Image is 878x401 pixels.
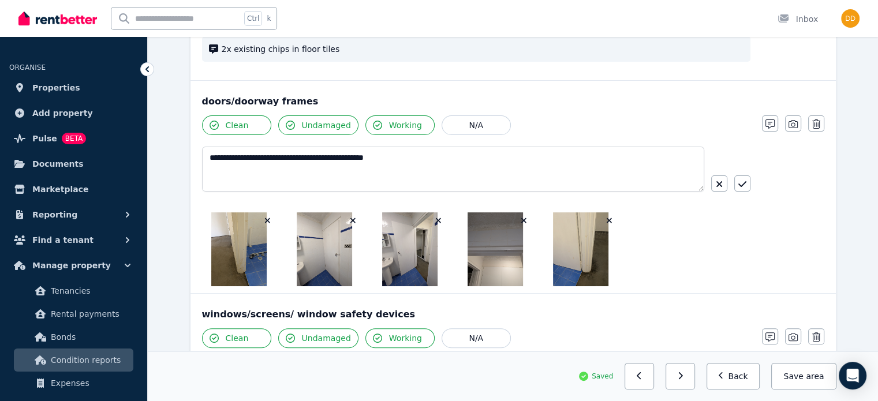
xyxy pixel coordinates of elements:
[9,228,138,252] button: Find a tenant
[442,115,511,135] button: N/A
[771,363,836,389] button: Save area
[9,102,138,125] a: Add property
[839,362,866,389] div: Open Intercom Messenger
[14,325,133,348] a: Bonds
[9,152,138,175] a: Documents
[32,132,57,145] span: Pulse
[51,330,129,344] span: Bonds
[9,203,138,226] button: Reporting
[9,63,46,72] span: ORGANISE
[9,178,138,201] a: Marketplace
[202,95,824,108] div: doors/doorway frames
[14,348,133,372] a: Condition reports
[278,328,358,348] button: Undamaged
[51,353,129,367] span: Condition reports
[32,208,77,222] span: Reporting
[32,258,111,272] span: Manage property
[9,254,138,277] button: Manage property
[365,115,435,135] button: Working
[442,328,511,348] button: N/A
[226,119,249,131] span: Clean
[778,13,818,25] div: Inbox
[202,328,271,348] button: Clean
[62,133,86,144] span: BETA
[32,182,88,196] span: Marketplace
[32,233,94,247] span: Find a tenant
[202,308,824,321] div: windows/screens/ window safety devices
[468,212,523,286] img: 1000011684.jpg
[806,370,824,382] span: area
[244,11,262,26] span: Ctrl
[226,332,249,344] span: Clean
[18,10,97,27] img: RentBetter
[14,372,133,395] a: Expenses
[267,14,271,23] span: k
[382,212,438,286] img: 1000011676.jpg
[51,376,129,390] span: Expenses
[32,157,84,171] span: Documents
[707,363,760,389] button: Back
[51,307,129,321] span: Rental payments
[32,81,80,95] span: Properties
[365,328,435,348] button: Working
[9,127,138,150] a: PulseBETA
[302,332,351,344] span: Undamaged
[302,119,351,131] span: Undamaged
[553,212,608,286] img: 1000011686.jpg
[389,119,422,131] span: Working
[297,212,352,286] img: 1000011677.jpg
[841,9,860,28] img: Didianne Dinh Martin
[222,43,744,55] span: 2x existing chips in floor tiles
[14,279,133,302] a: Tenancies
[202,115,271,135] button: Clean
[211,212,267,286] img: 1000011685.jpg
[592,372,613,381] span: Saved
[32,106,93,120] span: Add property
[278,115,358,135] button: Undamaged
[9,76,138,99] a: Properties
[14,302,133,325] a: Rental payments
[51,284,129,298] span: Tenancies
[389,332,422,344] span: Working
